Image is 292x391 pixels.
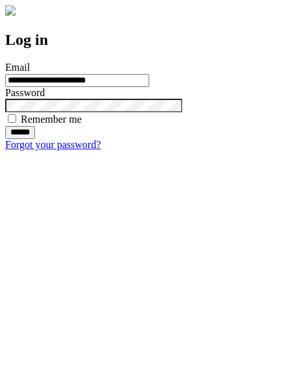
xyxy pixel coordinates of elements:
label: Remember me [21,114,82,125]
label: Password [5,87,45,98]
a: Forgot your password? [5,139,101,150]
label: Email [5,62,30,73]
h2: Log in [5,31,287,49]
img: logo-4e3dc11c47720685a147b03b5a06dd966a58ff35d612b21f08c02c0306f2b779.png [5,5,16,16]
